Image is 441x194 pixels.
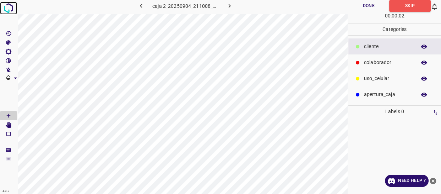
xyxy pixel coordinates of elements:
[2,2,15,15] img: logo
[399,12,404,20] p: 02
[385,175,429,187] a: Need Help ?
[364,75,413,82] p: uso_celular
[364,59,413,66] p: colaborador
[350,106,439,117] p: Labels 0
[385,12,404,23] div: : :
[364,43,413,50] p: cliente
[152,2,218,12] h6: caja 2_20250904_211008_725618.jpg
[392,12,397,20] p: 00
[385,12,391,20] p: 00
[1,188,11,194] div: 4.3.7
[364,91,413,98] p: apertura_caja
[429,175,437,187] button: close-help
